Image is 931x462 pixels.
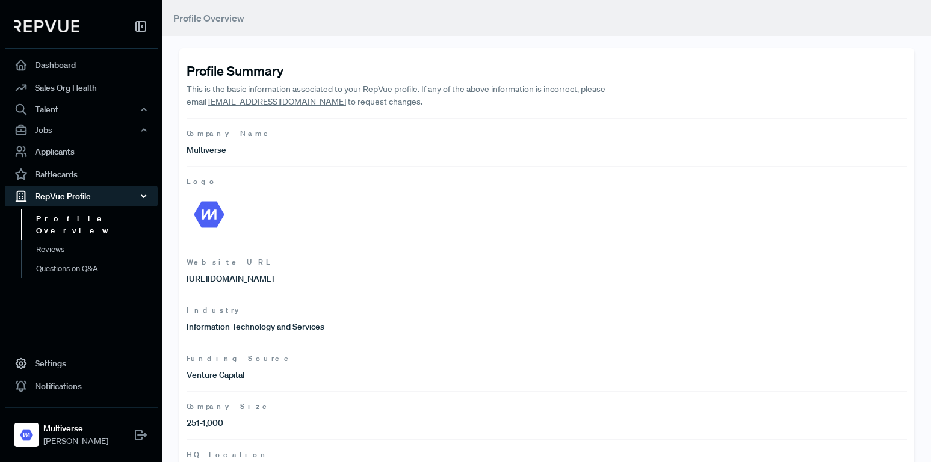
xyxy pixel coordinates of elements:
span: Company Name [187,128,907,139]
p: 251-1,000 [187,417,547,430]
img: RepVue [14,20,79,32]
a: [EMAIL_ADDRESS][DOMAIN_NAME] [208,96,346,107]
p: Multiverse [187,144,547,156]
p: [URL][DOMAIN_NAME] [187,273,547,285]
p: Information Technology and Services [187,321,547,333]
img: Multiverse [17,425,36,445]
span: [PERSON_NAME] [43,435,108,448]
span: HQ Location [187,449,907,460]
a: Questions on Q&A [21,259,174,279]
p: Venture Capital [187,369,547,381]
h4: Profile Summary [187,63,907,78]
button: Talent [5,99,158,120]
button: Jobs [5,120,158,140]
span: Industry [187,305,907,316]
span: Funding Source [187,353,907,364]
span: Company Size [187,401,907,412]
a: Sales Org Health [5,76,158,99]
img: Logo [187,192,232,237]
button: RepVue Profile [5,186,158,206]
a: Applicants [5,140,158,163]
a: Notifications [5,375,158,398]
a: MultiverseMultiverse[PERSON_NAME] [5,407,158,452]
span: Profile Overview [173,12,244,24]
p: This is the basic information associated to your RepVue profile. If any of the above information ... [187,83,619,108]
a: Dashboard [5,54,158,76]
strong: Multiverse [43,422,108,435]
a: Battlecards [5,163,158,186]
a: Reviews [21,240,174,259]
span: Website URL [187,257,907,268]
a: Profile Overview [21,209,174,240]
a: Settings [5,352,158,375]
span: Logo [187,176,907,187]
